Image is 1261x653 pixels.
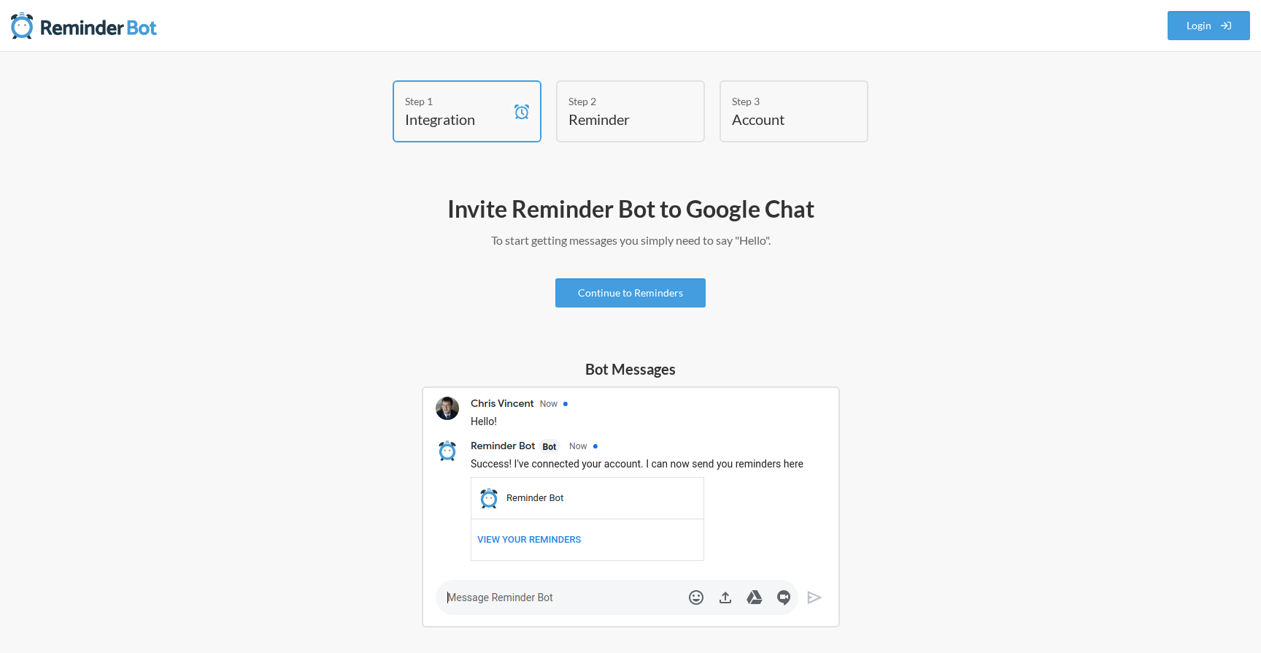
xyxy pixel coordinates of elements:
h4: Reminder [568,109,671,129]
img: Reminder Bot [11,11,157,40]
div: Step 3 [732,93,834,109]
div: Step 1 [405,93,507,109]
p: To start getting messages you simply need to say "Hello". [207,232,1054,249]
h4: Account [732,109,834,129]
h4: Integration [405,109,507,129]
div: Step 2 [568,93,671,109]
a: Continue to Reminders [555,278,706,308]
a: Login [1168,11,1251,40]
h5: Bot Messages [422,359,840,379]
h2: Invite Reminder Bot to Google Chat [207,194,1054,224]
